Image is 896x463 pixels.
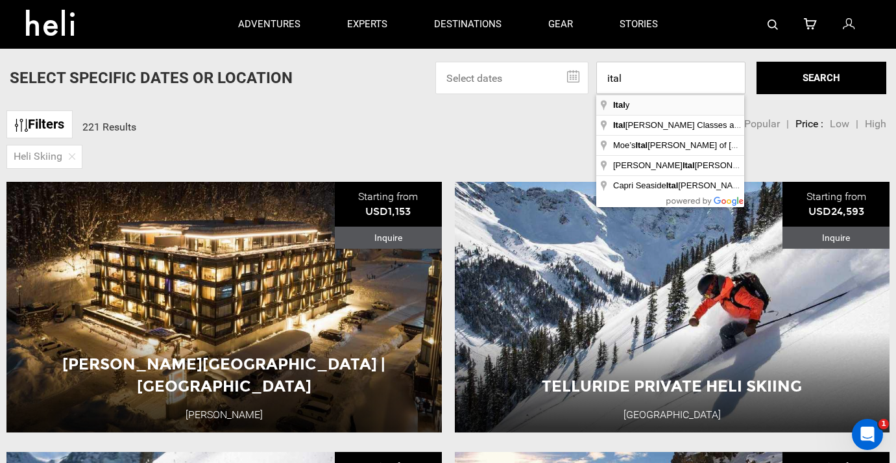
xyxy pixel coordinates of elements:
li: Price : [795,117,823,132]
li: | [856,117,858,132]
a: Filters [6,110,73,138]
span: Ital [683,160,695,170]
span: Ital [635,140,648,150]
button: SEARCH [757,62,886,94]
span: Low [830,118,849,130]
span: Ital [666,181,679,190]
span: 221 Results [82,121,136,133]
span: [PERSON_NAME] [PERSON_NAME] [613,160,766,170]
input: Select dates [435,62,588,94]
span: Popular [744,118,780,130]
span: y [613,100,631,110]
span: Capri Seaside [PERSON_NAME] & Pizzeria [613,181,790,190]
p: destinations [434,18,502,31]
span: High [865,118,886,130]
p: experts [347,18,387,31]
span: Ital [613,120,625,130]
span: Heli Skiing [14,149,62,164]
p: adventures [238,18,300,31]
span: Ital [613,100,625,110]
li: | [786,117,789,132]
iframe: Intercom live chat [852,419,883,450]
p: Select Specific Dates Or Location [10,67,293,89]
input: Enter a location [596,62,745,94]
img: close-icon.png [69,153,75,160]
img: btn-icon.svg [15,119,28,132]
span: 1 [878,419,889,429]
img: search-bar-icon.svg [768,19,778,30]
